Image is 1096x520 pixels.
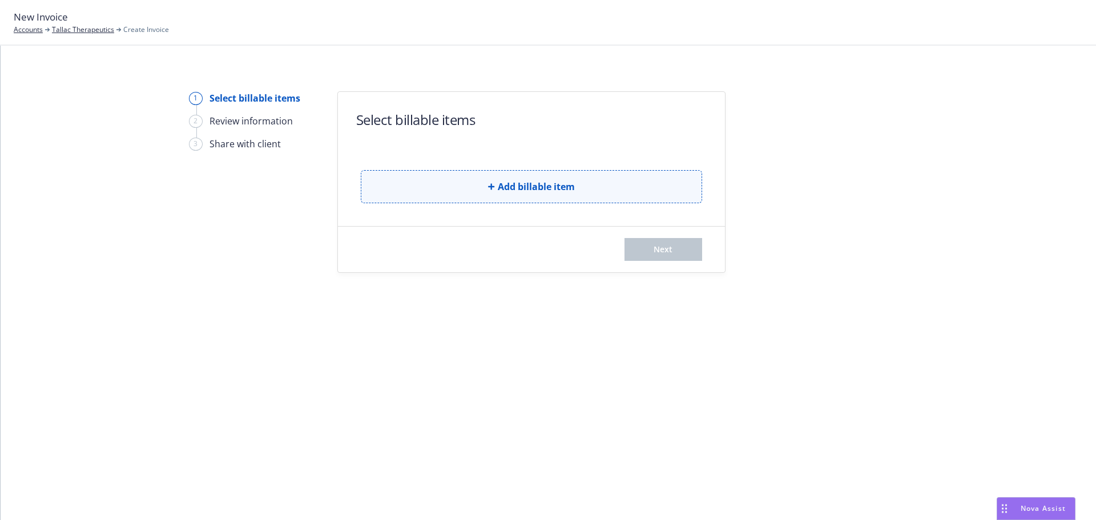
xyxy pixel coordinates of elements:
[209,91,300,105] div: Select billable items
[14,10,68,25] span: New Invoice
[209,137,281,151] div: Share with client
[14,25,43,35] a: Accounts
[189,138,203,151] div: 3
[189,115,203,128] div: 2
[209,114,293,128] div: Review information
[361,170,702,203] button: Add billable item
[52,25,114,35] a: Tallac Therapeutics
[997,498,1012,519] div: Drag to move
[1021,503,1066,513] span: Nova Assist
[624,238,702,261] button: Next
[654,244,672,255] span: Next
[997,497,1075,520] button: Nova Assist
[123,25,169,35] span: Create Invoice
[356,110,476,129] h1: Select billable items
[498,180,575,194] span: Add billable item
[189,92,203,105] div: 1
